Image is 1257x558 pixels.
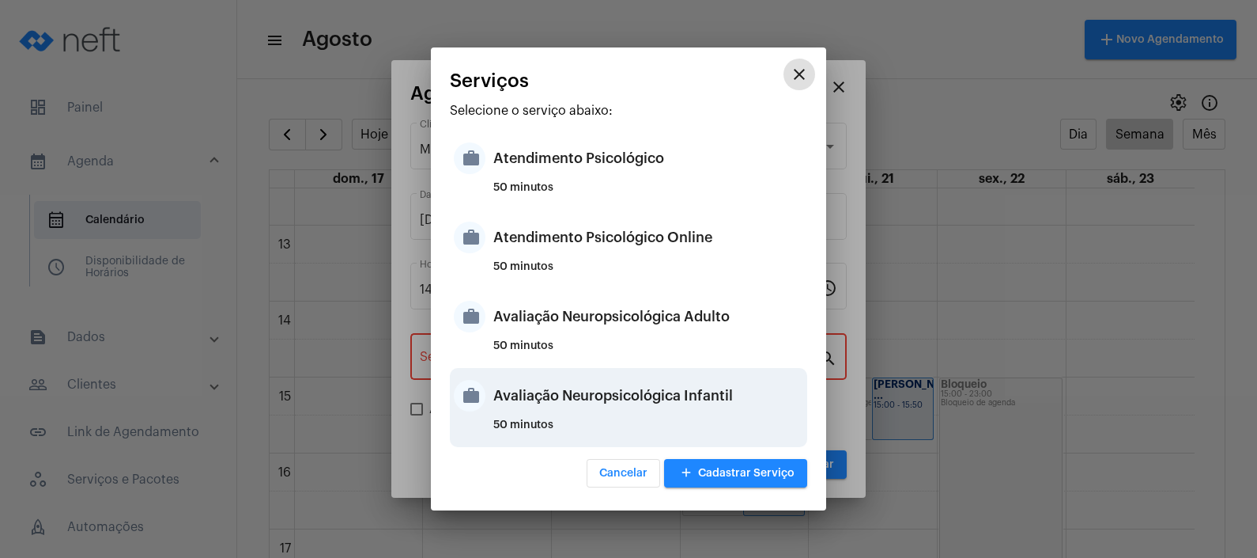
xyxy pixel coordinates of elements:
div: Avaliação Neuropsicológica Adulto [493,293,803,340]
span: Cancelar [599,468,647,479]
div: Avaliação Neuropsicológica Infantil [493,372,803,419]
div: 50 minutos [493,182,803,206]
button: Cancelar [587,459,660,488]
span: Serviços [450,70,529,91]
mat-icon: add [677,463,696,484]
p: Selecione o serviço abaixo: [450,104,807,118]
div: 50 minutos [493,261,803,285]
div: 50 minutos [493,340,803,364]
mat-icon: work [454,142,485,174]
mat-icon: close [790,65,809,84]
mat-icon: work [454,222,485,253]
button: Cadastrar Serviço [664,459,807,488]
mat-icon: work [454,380,485,412]
div: 50 minutos [493,419,803,443]
div: Atendimento Psicológico [493,135,803,182]
div: Atendimento Psicológico Online [493,214,803,261]
mat-icon: work [454,301,485,332]
span: Cadastrar Serviço [677,468,795,479]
